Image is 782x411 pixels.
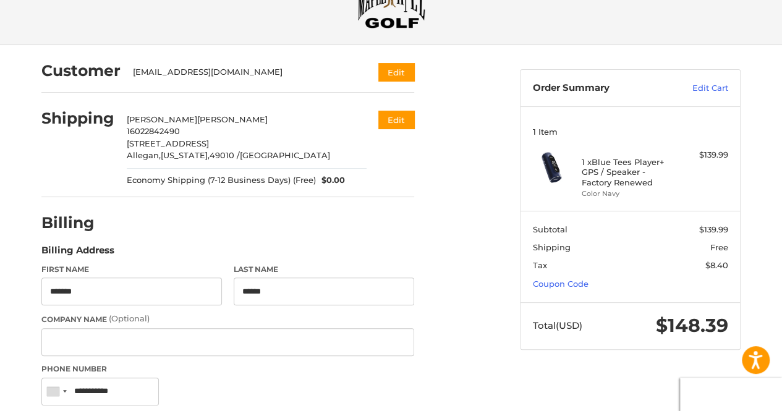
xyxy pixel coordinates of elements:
a: Coupon Code [533,279,589,289]
span: $139.99 [699,224,728,234]
a: Edit Cart [666,82,728,95]
span: 16022842490 [127,126,180,136]
span: Economy Shipping (7-12 Business Days) (Free) [127,174,316,187]
h2: Customer [41,61,121,80]
span: $0.00 [316,174,346,187]
span: Allegan, [127,150,161,160]
li: Color Navy [582,189,676,199]
label: First Name [41,264,222,275]
div: $139.99 [679,149,728,161]
h3: 1 Item [533,127,728,137]
span: [PERSON_NAME] [197,114,268,124]
label: Last Name [234,264,414,275]
h2: Billing [41,213,114,232]
div: [EMAIL_ADDRESS][DOMAIN_NAME] [133,66,355,78]
span: [PERSON_NAME] [127,114,197,124]
small: (Optional) [109,313,150,323]
span: Tax [533,260,547,270]
span: Shipping [533,242,571,252]
button: Edit [378,63,414,81]
span: Subtotal [533,224,567,234]
label: Company Name [41,313,414,325]
span: [STREET_ADDRESS] [127,138,209,148]
span: Free [710,242,728,252]
iframe: Google Customer Reviews [680,378,782,411]
button: Edit [378,111,414,129]
span: Total (USD) [533,320,582,331]
h3: Order Summary [533,82,666,95]
span: [GEOGRAPHIC_DATA] [240,150,330,160]
span: 49010 / [210,150,240,160]
span: $148.39 [656,314,728,337]
h2: Shipping [41,109,114,128]
legend: Billing Address [41,244,114,263]
label: Phone Number [41,363,414,375]
span: $8.40 [705,260,728,270]
h4: 1 x Blue Tees Player+ GPS / Speaker - Factory Renewed [582,157,676,187]
span: [US_STATE], [161,150,210,160]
